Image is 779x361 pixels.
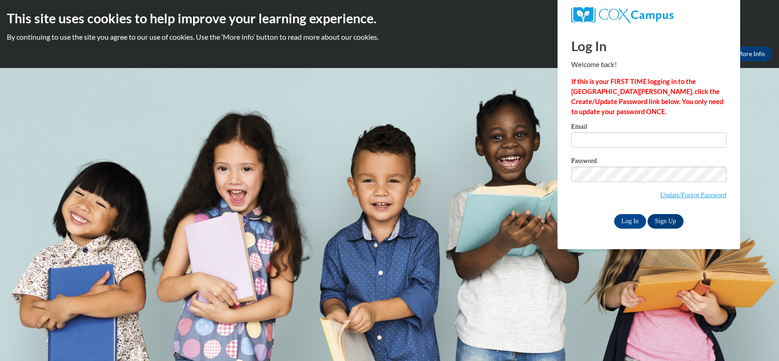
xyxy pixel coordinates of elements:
[7,32,772,42] p: By continuing to use the site you agree to our use of cookies. Use the ‘More info’ button to read...
[571,60,726,70] p: Welcome back!
[614,214,646,229] input: Log In
[660,191,726,199] a: Update/Forgot Password
[571,7,674,23] img: COX Campus
[571,37,726,55] h1: Log In
[571,157,726,167] label: Password
[571,78,723,115] strong: If this is your FIRST TIME logging in to the [GEOGRAPHIC_DATA][PERSON_NAME], click the Create/Upd...
[571,123,726,132] label: Email
[647,214,683,229] a: Sign Up
[571,7,726,23] a: COX Campus
[7,9,772,27] h2: This site uses cookies to help improve your learning experience.
[729,47,772,61] a: More Info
